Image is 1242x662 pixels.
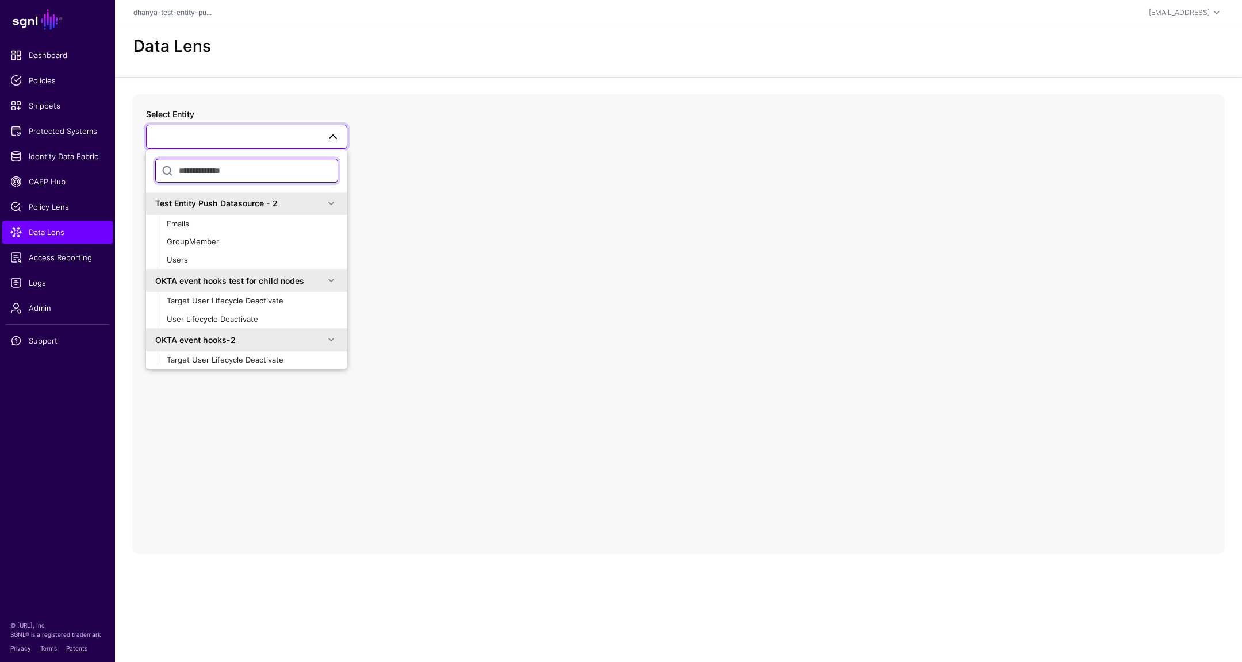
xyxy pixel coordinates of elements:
button: Emails [158,215,347,233]
span: Dashboard [10,49,105,61]
span: Policies [10,75,105,86]
span: Admin [10,302,105,314]
div: Test Entity Push Datasource - 2 [155,197,324,209]
a: Protected Systems [2,120,113,143]
a: Logs [2,271,113,294]
a: Data Lens [2,221,113,244]
span: Target User Lifecycle Deactivate [167,355,283,364]
p: © [URL], Inc [10,621,105,630]
span: Protected Systems [10,125,105,137]
a: Identity Data Fabric [2,145,113,168]
span: Data Lens [10,226,105,238]
a: Snippets [2,94,113,117]
h2: Data Lens [133,37,211,56]
span: Logs [10,277,105,288]
span: Support [10,335,105,347]
span: Snippets [10,100,105,111]
span: GroupMember [167,237,219,246]
button: Users [158,251,347,270]
a: dhanya-test-entity-pu... [133,8,212,17]
span: CAEP Hub [10,176,105,187]
span: Policy Lens [10,201,105,213]
label: Select Entity [146,108,194,120]
a: Policies [2,69,113,92]
button: User Lifecycle Deactivate [158,310,347,329]
button: Target User Lifecycle Deactivate [158,351,347,370]
span: Emails [167,219,189,228]
a: Privacy [10,645,31,652]
div: OKTA event hooks-2 [155,334,324,346]
a: Terms [40,645,57,652]
span: Identity Data Fabric [10,151,105,162]
span: User Lifecycle Deactivate [167,314,258,324]
p: SGNL® is a registered trademark [10,630,105,639]
button: Target User Lifecycle Deactivate [158,292,347,310]
a: Admin [2,297,113,320]
a: CAEP Hub [2,170,113,193]
span: Users [167,255,188,264]
a: Access Reporting [2,246,113,269]
span: Access Reporting [10,252,105,263]
button: GroupMember [158,233,347,251]
a: Patents [66,645,87,652]
div: [EMAIL_ADDRESS] [1149,7,1210,18]
a: Dashboard [2,44,113,67]
span: Target User Lifecycle Deactivate [167,296,283,305]
a: Policy Lens [2,195,113,218]
div: OKTA event hooks test for child nodes [155,275,324,287]
a: SGNL [7,7,108,32]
